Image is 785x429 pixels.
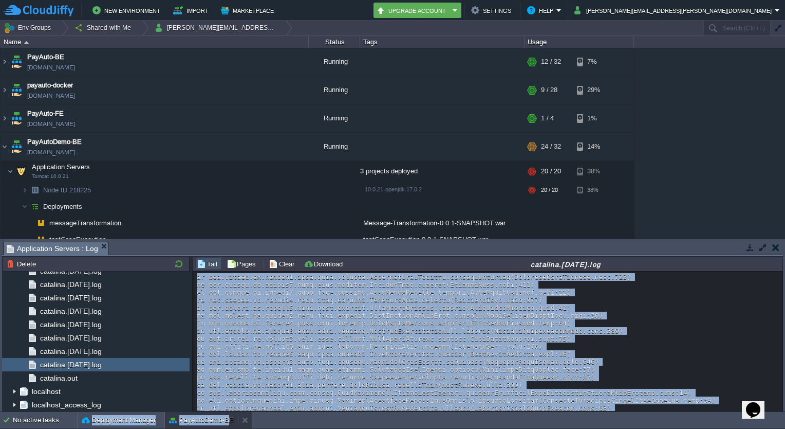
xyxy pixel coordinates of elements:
[30,400,103,409] a: localhost_access_log
[577,104,610,132] div: 1%
[1,36,308,48] div: Name
[42,202,84,211] a: Deployments
[541,76,557,104] div: 9 / 28
[34,215,48,231] img: AMDAwAAAACH5BAEAAAAALAAAAAABAAEAAAICRAEAOw==
[541,133,561,160] div: 24 / 32
[269,259,297,269] button: Clear
[9,133,24,160] img: AMDAwAAAACH5BAEAAAAALAAAAAABAAEAAAICRAEAOw==
[155,21,278,35] button: [PERSON_NAME][EMAIL_ADDRESS][PERSON_NAME][DOMAIN_NAME]
[28,231,34,247] img: AMDAwAAAACH5BAEAAAAALAAAAAABAAEAAAICRAEAOw==
[309,133,360,160] div: Running
[527,4,556,16] button: Help
[9,48,24,76] img: AMDAwAAAACH5BAEAAAAALAAAAAABAAEAAAICRAEAOw==
[27,62,75,73] a: [DOMAIN_NAME]
[304,259,346,269] button: Download
[1,76,9,104] img: AMDAwAAAACH5BAEAAAAALAAAAAABAAEAAAICRAEAOw==
[22,199,28,214] img: AMDAwAAAACH5BAEAAAAALAAAAAABAAEAAAICRAEAOw==
[577,133,610,160] div: 14%
[7,161,13,182] img: AMDAwAAAACH5BAEAAAAALAAAAAABAAEAAAICRAEAOw==
[577,182,610,198] div: 38%
[7,259,39,269] button: Delete
[577,161,610,182] div: 38%
[38,307,103,316] a: catalina.[DATE].log
[28,215,34,231] img: AMDAwAAAACH5BAEAAAAALAAAAAABAAEAAAICRAEAOw==
[27,147,75,157] a: [DOMAIN_NAME]
[377,4,450,16] button: Upgrade Account
[14,161,28,182] img: AMDAwAAAACH5BAEAAAAALAAAAAABAAEAAAICRAEAOw==
[42,186,92,194] a: Node ID:218225
[27,119,75,129] a: [DOMAIN_NAME]
[82,415,156,425] button: Deployment Manager
[30,387,62,396] a: localhost
[38,360,103,369] a: catalina.[DATE].log
[169,415,234,425] button: PayAutoDemo-BE
[227,259,259,269] button: Pages
[9,104,24,132] img: AMDAwAAAACH5BAEAAAAALAAAAAABAAEAAAICRAEAOw==
[361,36,524,48] div: Tags
[28,199,42,214] img: AMDAwAAAACH5BAEAAAAALAAAAAABAAEAAAICRAEAOw==
[38,333,103,343] a: catalina.[DATE].log
[1,133,9,160] img: AMDAwAAAACH5BAEAAAAALAAAAAABAAEAAAICRAEAOw==
[197,259,220,269] button: Tail
[541,182,558,198] div: 20 / 20
[541,104,554,132] div: 1 / 4
[4,4,73,17] img: CloudJiffy
[365,186,422,192] span: 10.0.21-openjdk-17.0.2
[27,137,82,147] a: PayAutoDemo-BE
[27,80,73,91] a: payauto-docker
[27,109,64,119] a: PayAuto-FE
[31,163,91,171] a: Application ServersTomcat 10.0.21
[92,4,163,16] button: New Environment
[27,91,75,101] a: [DOMAIN_NAME]
[4,21,54,35] button: Env Groups
[541,48,561,76] div: 12 / 32
[24,41,29,44] img: AMDAwAAAACH5BAEAAAAALAAAAAABAAEAAAICRAEAOw==
[38,293,103,302] a: catalina.[DATE].log
[38,373,79,383] a: catalina.out
[541,161,561,182] div: 20 / 20
[9,76,24,104] img: AMDAwAAAACH5BAEAAAAALAAAAAABAAEAAAICRAEAOw==
[309,36,360,48] div: Status
[360,161,525,182] div: 3 projects deployed
[48,235,107,244] span: testCaseExecution
[74,21,135,35] button: Shared with Me
[1,48,9,76] img: AMDAwAAAACH5BAEAAAAALAAAAAABAAEAAAICRAEAOw==
[13,412,77,428] div: No active tasks
[38,320,103,329] a: catalina.[DATE].log
[28,182,42,198] img: AMDAwAAAACH5BAEAAAAALAAAAAABAAEAAAICRAEAOw==
[27,52,64,62] a: PayAuto-BE
[42,186,92,194] span: 218225
[471,4,514,16] button: Settings
[577,76,610,104] div: 29%
[38,347,103,356] a: catalina.[DATE].log
[1,104,9,132] img: AMDAwAAAACH5BAEAAAAALAAAAAABAAEAAAICRAEAOw==
[34,231,48,247] img: AMDAwAAAACH5BAEAAAAALAAAAAABAAEAAAICRAEAOw==
[221,4,277,16] button: Marketplace
[574,4,775,16] button: [PERSON_NAME][EMAIL_ADDRESS][PERSON_NAME][DOMAIN_NAME]
[360,215,525,231] div: Message-Transformation-0.0.1-SNAPSHOT.war
[38,280,103,289] a: catalina.[DATE].log
[309,104,360,132] div: Running
[350,260,781,269] div: catalina.[DATE].log
[43,186,69,194] span: Node ID:
[742,388,775,419] iframe: chat widget
[32,173,69,180] span: Tomcat 10.0.21
[525,36,633,48] div: Usage
[309,48,360,76] div: Running
[48,219,123,227] a: messageTransformation
[577,48,610,76] div: 7%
